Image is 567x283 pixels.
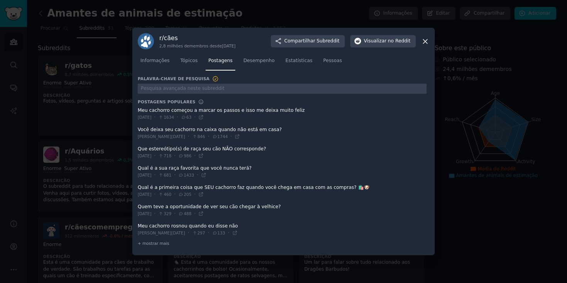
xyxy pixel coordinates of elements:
[138,55,172,71] a: Informações
[188,134,189,139] font: ·
[241,55,277,71] a: Desempenho
[138,33,154,49] img: cães
[138,173,152,177] font: [DATE]
[230,134,232,139] font: ·
[154,211,156,216] font: ·
[177,115,178,120] font: ·
[197,134,205,139] font: 846
[184,192,191,197] font: 205
[154,153,156,158] font: ·
[184,153,191,158] font: 986
[208,58,233,63] font: Postagens
[285,58,312,63] font: Estatísticas
[197,231,205,235] font: 297
[174,153,175,158] font: ·
[194,153,196,158] font: ·
[154,115,156,120] font: ·
[188,230,189,236] font: ·
[164,115,174,120] font: 1634
[138,231,185,235] font: [PERSON_NAME][DATE]
[197,172,198,178] font: ·
[138,76,209,81] font: Palavra-chave de pesquisa
[194,192,196,197] font: ·
[181,58,198,63] font: Tópicos
[222,44,236,48] font: [DATE]
[317,38,339,44] font: Subreddit
[154,192,156,197] font: ·
[174,192,175,197] font: ·
[138,84,427,94] input: Pesquisa avançada neste subreddit
[184,211,191,216] font: 488
[350,35,416,47] button: Visualizarno Reddit
[138,115,152,120] font: [DATE]
[218,231,225,235] font: 133
[138,134,185,139] font: [PERSON_NAME][DATE]
[138,211,152,216] font: [DATE]
[140,58,170,63] font: Informações
[184,173,194,177] font: 1433
[208,230,209,236] font: ·
[271,35,345,47] button: CompartilharSubreddit
[159,44,189,48] font: 2,8 milhões de
[164,34,178,42] font: cães
[388,38,410,44] font: no Reddit
[228,230,229,236] font: ·
[206,55,235,71] a: Postagens
[138,153,152,158] font: [DATE]
[138,192,152,197] font: [DATE]
[284,38,315,44] font: Compartilhar
[164,211,171,216] font: 329
[194,115,196,120] font: ·
[164,173,171,177] font: 681
[174,172,175,178] font: ·
[323,58,342,63] font: Pessoas
[138,241,169,246] font: + mostrar mais
[364,38,386,44] font: Visualizar
[189,44,222,48] font: membros desde
[164,192,171,197] font: 460
[186,115,191,120] font: 63
[194,211,196,216] font: ·
[174,211,175,216] font: ·
[218,134,228,139] font: 1744
[208,134,209,139] font: ·
[138,99,196,104] font: Postagens populares
[178,55,201,71] a: Tópicos
[159,34,164,42] font: r/
[243,58,275,63] font: Desempenho
[321,55,345,71] a: Pessoas
[154,172,156,178] font: ·
[164,153,171,158] font: 718
[283,55,315,71] a: Estatísticas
